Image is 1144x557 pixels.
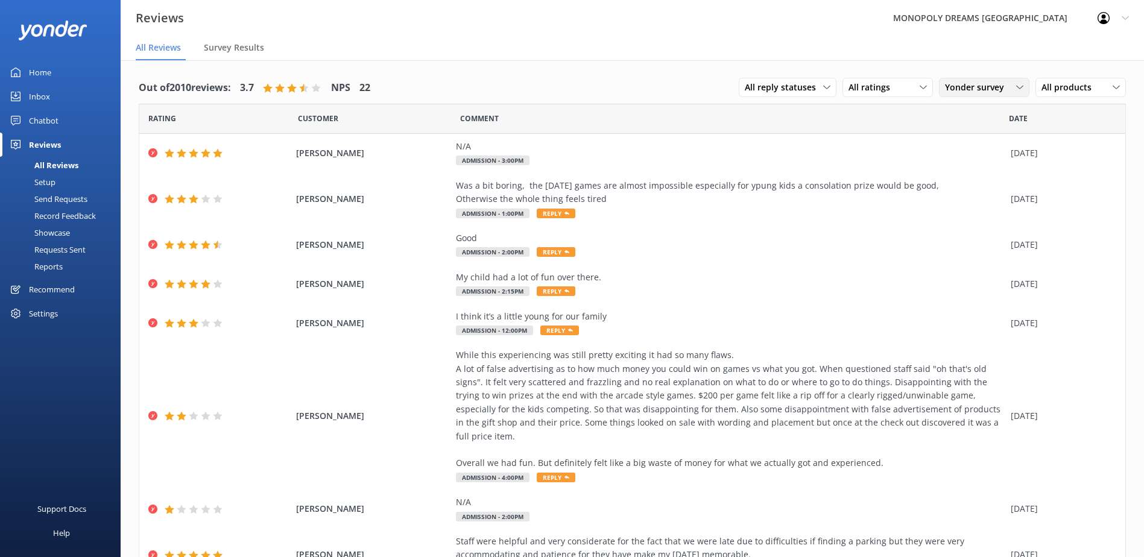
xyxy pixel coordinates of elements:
img: yonder-white-logo.png [18,20,87,40]
a: All Reviews [7,157,121,174]
span: Survey Results [204,42,264,54]
span: Admission - 2:00pm [456,247,529,257]
span: All reply statuses [745,81,823,94]
div: Help [53,521,70,545]
a: Requests Sent [7,241,121,258]
span: [PERSON_NAME] [296,502,450,515]
span: [PERSON_NAME] [296,192,450,206]
div: N/A [456,496,1005,509]
span: [PERSON_NAME] [296,277,450,291]
div: Showcase [7,224,70,241]
div: I think it’s a little young for our family [456,310,1005,323]
div: Recommend [29,277,75,301]
div: My child had a lot of fun over there. [456,271,1005,284]
div: Home [29,60,51,84]
h4: NPS [331,80,350,96]
h3: Reviews [136,8,184,28]
div: N/A [456,140,1005,153]
a: Record Feedback [7,207,121,224]
div: [DATE] [1011,502,1110,515]
span: Date [148,113,176,124]
span: Date [1009,113,1028,124]
h4: 3.7 [240,80,254,96]
h4: 22 [359,80,370,96]
span: Admission - 3:00pm [456,156,529,165]
span: Admission - 12:00pm [456,326,533,335]
div: Reports [7,258,63,275]
span: Reply [537,286,575,296]
span: [PERSON_NAME] [296,409,450,423]
div: Was a bit boring, the [DATE] games are almost impossible especially for ypung kids a consolation ... [456,179,1005,206]
span: Reply [537,209,575,218]
a: Setup [7,174,121,190]
div: [DATE] [1011,277,1110,291]
div: Support Docs [37,497,86,521]
span: All Reviews [136,42,181,54]
a: Showcase [7,224,121,241]
div: [DATE] [1011,409,1110,423]
div: Record Feedback [7,207,96,224]
a: Send Requests [7,190,121,207]
div: Good [456,231,1005,245]
span: Date [298,113,338,124]
div: [DATE] [1011,146,1110,160]
div: Reviews [29,133,61,157]
span: Reply [537,473,575,482]
a: Reports [7,258,121,275]
div: Setup [7,174,55,190]
span: [PERSON_NAME] [296,316,450,330]
span: Admission - 1:00pm [456,209,529,218]
div: [DATE] [1011,238,1110,251]
span: Admission - 2:15pm [456,286,529,296]
div: [DATE] [1011,316,1110,330]
div: Settings [29,301,58,326]
div: Inbox [29,84,50,109]
div: Requests Sent [7,241,86,258]
span: Admission - 4:00pm [456,473,529,482]
h4: Out of 2010 reviews: [139,80,231,96]
div: Send Requests [7,190,87,207]
span: Question [460,113,499,124]
span: [PERSON_NAME] [296,238,450,251]
span: All products [1041,81,1099,94]
span: Reply [537,247,575,257]
span: Admission - 2:00pm [456,512,529,521]
div: [DATE] [1011,192,1110,206]
span: [PERSON_NAME] [296,146,450,160]
span: Reply [540,326,579,335]
div: All Reviews [7,157,78,174]
span: Yonder survey [945,81,1011,94]
div: Chatbot [29,109,58,133]
div: While this experiencing was still pretty exciting it had so many flaws. A lot of false advertisin... [456,348,1005,470]
span: All ratings [849,81,897,94]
